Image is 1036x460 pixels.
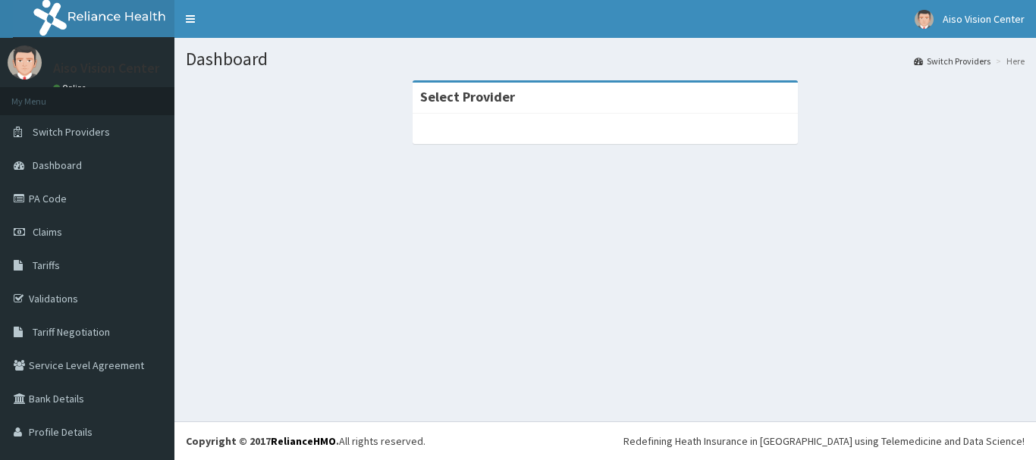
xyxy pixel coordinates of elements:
span: Switch Providers [33,125,110,139]
a: RelianceHMO [271,434,336,448]
span: Aiso Vision Center [943,12,1025,26]
a: Online [53,83,89,93]
span: Claims [33,225,62,239]
div: Redefining Heath Insurance in [GEOGRAPHIC_DATA] using Telemedicine and Data Science! [623,433,1025,449]
strong: Copyright © 2017 . [186,434,339,448]
footer: All rights reserved. [174,421,1036,460]
p: Aiso Vision Center [53,61,159,75]
h1: Dashboard [186,49,1025,69]
img: User Image [8,45,42,80]
span: Tariffs [33,258,60,272]
img: User Image [915,10,934,29]
span: Dashboard [33,158,82,172]
span: Tariff Negotiation [33,325,110,339]
a: Switch Providers [914,55,990,67]
strong: Select Provider [420,88,515,105]
li: Here [992,55,1025,67]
